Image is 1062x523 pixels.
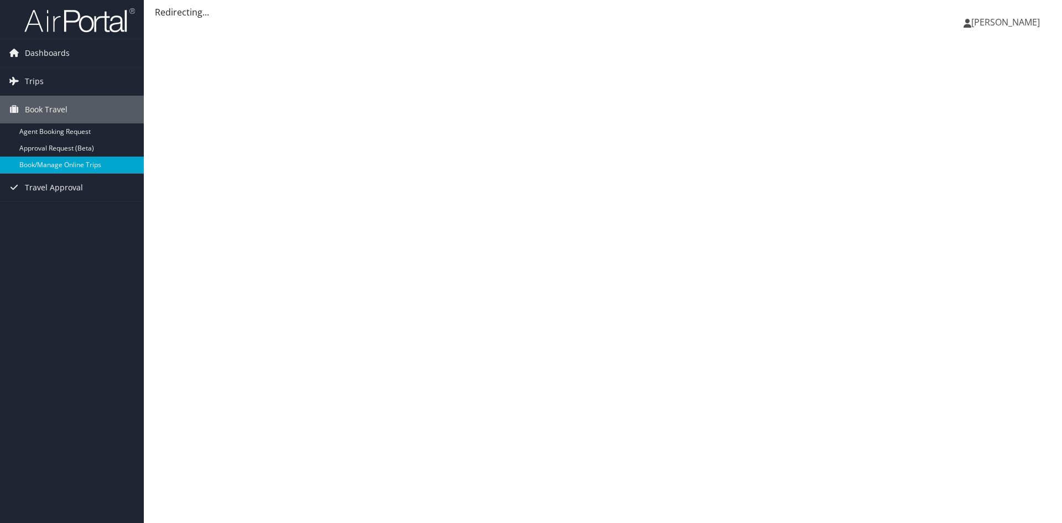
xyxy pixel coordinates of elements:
[25,68,44,95] span: Trips
[155,6,1051,19] div: Redirecting...
[24,7,135,33] img: airportal-logo.png
[25,39,70,67] span: Dashboards
[964,6,1051,39] a: [PERSON_NAME]
[25,174,83,201] span: Travel Approval
[971,16,1040,28] span: [PERSON_NAME]
[25,96,67,123] span: Book Travel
